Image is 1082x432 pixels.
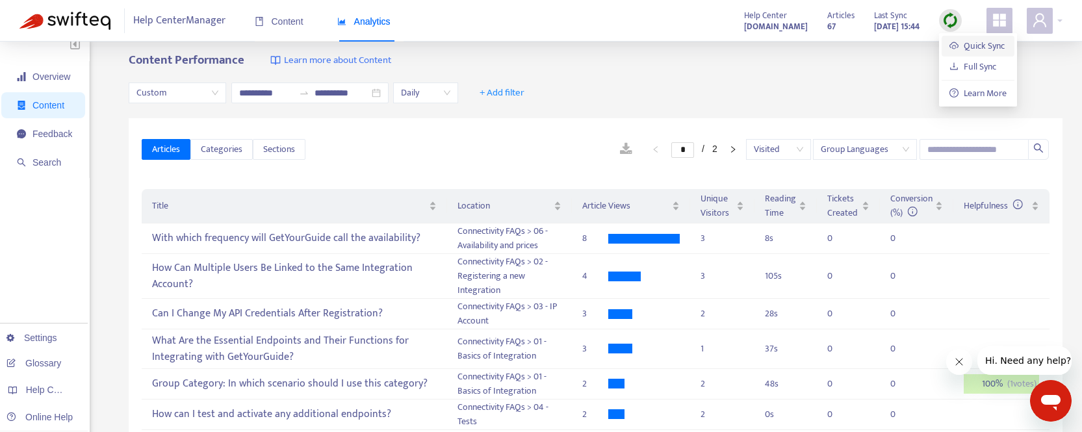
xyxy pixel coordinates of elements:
[582,407,608,422] div: 2
[201,142,242,157] span: Categories
[827,19,836,34] strong: 67
[17,129,26,138] span: message
[447,254,572,299] td: Connectivity FAQs > 02 - Registering a new Integration
[765,342,806,356] div: 37 s
[827,342,853,356] div: 0
[129,50,244,70] b: Content Performance
[32,71,70,82] span: Overview
[949,86,1007,101] a: question-circleLearn More
[152,228,436,249] div: With which frequency will GetYourGuide call the availability?
[447,189,572,223] th: Location
[729,146,737,153] span: right
[19,12,110,30] img: Swifteq
[645,142,666,157] li: Previous Page
[1007,377,1037,391] span: ( 1 votes)
[152,303,436,325] div: Can I Change My API Credentials After Registration?
[652,146,660,153] span: left
[890,269,916,283] div: 0
[6,358,61,368] a: Glossary
[447,223,572,254] td: Connectivity FAQs > 06 - Availability and prices
[890,377,916,391] div: 0
[702,144,704,154] span: /
[977,346,1072,375] iframe: Message from company
[821,140,909,159] span: Group Languages
[701,342,744,356] div: 1
[32,157,61,168] span: Search
[582,199,669,213] span: Article Views
[645,142,666,157] button: left
[946,349,972,375] iframe: Close message
[190,139,253,160] button: Categories
[701,269,744,283] div: 3
[765,407,806,422] div: 0 s
[827,231,853,246] div: 0
[890,307,916,321] div: 0
[582,307,608,321] div: 3
[754,140,803,159] span: Visited
[744,19,808,34] a: [DOMAIN_NAME]
[723,142,743,157] button: right
[942,12,959,29] img: sync.dc5367851b00ba804db3.png
[817,189,880,223] th: Tickets Created
[701,377,744,391] div: 2
[890,342,916,356] div: 0
[152,257,436,295] div: How Can Multiple Users Be Linked to the Same Integration Account?
[26,385,79,395] span: Help Centers
[582,377,608,391] div: 2
[470,83,534,103] button: + Add filter
[690,189,754,223] th: Unique Visitors
[270,53,391,68] a: Learn more about Content
[701,192,734,220] span: Unique Visitors
[270,55,281,66] img: image-link
[744,8,787,23] span: Help Center
[765,377,806,391] div: 48 s
[284,53,391,68] span: Learn more about Content
[582,269,608,283] div: 4
[152,330,436,368] div: What Are the Essential Endpoints and Their Functions for Integrating with GetYourGuide?
[1030,380,1072,422] iframe: Button to launch messaging window
[992,12,1007,28] span: appstore
[152,403,436,425] div: How can I test and activate any additional endpoints?
[890,231,916,246] div: 0
[401,83,450,103] span: Daily
[255,17,264,26] span: book
[337,17,346,26] span: area-chart
[1033,143,1044,153] span: search
[457,199,551,213] span: Location
[582,231,608,246] div: 8
[827,407,853,422] div: 0
[754,189,817,223] th: Reading Time
[17,158,26,167] span: search
[827,192,859,220] span: Tickets Created
[827,307,853,321] div: 0
[572,189,690,223] th: Article Views
[447,369,572,400] td: Connectivity FAQs > 01 - Basics of Integration
[874,19,920,34] strong: [DATE] 15:44
[949,38,1005,53] a: Quick Sync
[142,189,446,223] th: Title
[6,412,73,422] a: Online Help
[299,88,309,98] span: to
[582,342,608,356] div: 3
[765,307,806,321] div: 28 s
[480,85,524,101] span: + Add filter
[263,142,295,157] span: Sections
[1032,12,1048,28] span: user
[701,407,744,422] div: 2
[827,269,853,283] div: 0
[6,333,57,343] a: Settings
[765,192,796,220] span: Reading Time
[255,16,303,27] span: Content
[253,139,305,160] button: Sections
[447,329,572,369] td: Connectivity FAQs > 01 - Basics of Integration
[701,231,744,246] div: 3
[890,407,916,422] div: 0
[964,374,1039,394] div: 100 %
[701,307,744,321] div: 2
[671,142,717,157] li: 1/2
[827,377,853,391] div: 0
[447,400,572,430] td: Connectivity FAQs > 04 - Tests
[447,299,572,329] td: Connectivity FAQs > 03 - IP Account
